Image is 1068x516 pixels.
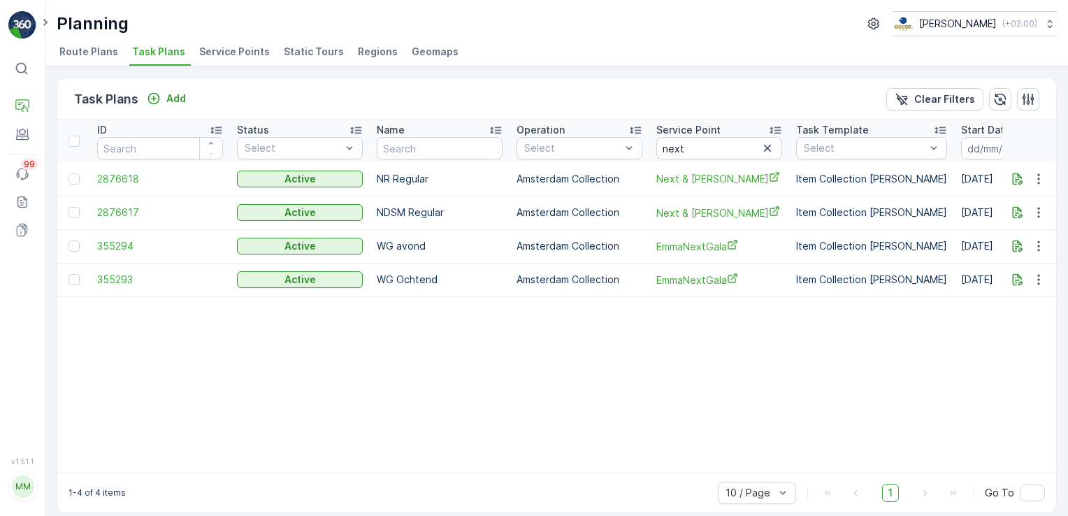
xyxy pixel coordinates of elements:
[237,171,363,187] button: Active
[517,239,642,253] p: Amsterdam Collection
[141,90,192,107] button: Add
[68,207,80,218] div: Toggle Row Selected
[961,123,1011,137] p: Start Date
[377,137,503,159] input: Search
[24,159,35,170] p: 99
[377,239,503,253] p: WG avond
[245,141,341,155] p: Select
[237,271,363,288] button: Active
[8,160,36,188] a: 99
[412,45,459,59] span: Geomaps
[59,45,118,59] span: Route Plans
[656,206,782,220] a: Next & Carroll's
[12,475,34,498] div: MM
[517,172,642,186] p: Amsterdam Collection
[377,273,503,287] p: WG Ochtend
[517,206,642,220] p: Amsterdam Collection
[377,123,405,137] p: Name
[524,141,621,155] p: Select
[656,171,782,186] span: Next & [PERSON_NAME]
[68,487,126,499] p: 1-4 of 4 items
[132,45,185,59] span: Task Plans
[237,238,363,255] button: Active
[57,13,129,35] p: Planning
[97,273,223,287] a: 355293
[377,206,503,220] p: NDSM Regular
[893,16,914,31] img: basis-logo_rgb2x.png
[166,92,186,106] p: Add
[377,172,503,186] p: NR Regular
[68,173,80,185] div: Toggle Row Selected
[796,123,869,137] p: Task Template
[804,141,925,155] p: Select
[656,239,782,254] a: EmmaNextGala
[656,137,782,159] input: Search
[882,484,899,502] span: 1
[919,17,997,31] p: [PERSON_NAME]
[796,273,947,287] p: Item Collection [PERSON_NAME]
[796,239,947,253] p: Item Collection [PERSON_NAME]
[1002,18,1037,29] p: ( +02:00 )
[961,137,1057,159] input: dd/mm/yyyy
[985,486,1014,500] span: Go To
[8,457,36,466] span: v 1.51.1
[517,123,565,137] p: Operation
[656,123,721,137] p: Service Point
[796,206,947,220] p: Item Collection [PERSON_NAME]
[914,92,975,106] p: Clear Filters
[8,11,36,39] img: logo
[517,273,642,287] p: Amsterdam Collection
[97,206,223,220] a: 2876617
[68,274,80,285] div: Toggle Row Selected
[796,172,947,186] p: Item Collection [PERSON_NAME]
[284,45,344,59] span: Static Tours
[284,206,316,220] p: Active
[284,172,316,186] p: Active
[74,89,138,109] p: Task Plans
[656,206,782,220] span: Next & [PERSON_NAME]
[237,204,363,221] button: Active
[886,88,983,110] button: Clear Filters
[358,45,398,59] span: Regions
[97,172,223,186] a: 2876618
[199,45,270,59] span: Service Points
[97,123,107,137] p: ID
[237,123,269,137] p: Status
[8,468,36,505] button: MM
[284,239,316,253] p: Active
[656,273,782,287] a: EmmaNextGala
[68,241,80,252] div: Toggle Row Selected
[656,171,782,186] a: Next & Carroll's
[284,273,316,287] p: Active
[97,137,223,159] input: Search
[893,11,1057,36] button: [PERSON_NAME](+02:00)
[97,239,223,253] a: 355294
